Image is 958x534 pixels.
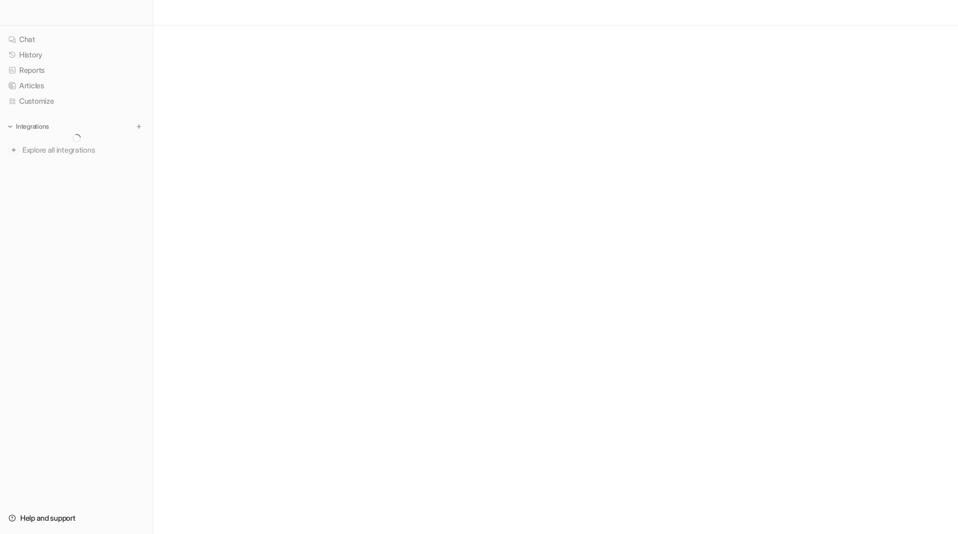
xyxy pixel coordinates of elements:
img: expand menu [6,123,14,130]
a: Chat [4,32,148,47]
a: History [4,47,148,62]
a: Reports [4,63,148,78]
button: Integrations [4,121,52,132]
img: explore all integrations [9,145,19,155]
a: Help and support [4,511,148,525]
a: Explore all integrations [4,143,148,157]
img: menu_add.svg [135,123,143,130]
p: Integrations [16,122,49,131]
span: Explore all integrations [22,141,144,158]
a: Articles [4,78,148,93]
a: Customize [4,94,148,109]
